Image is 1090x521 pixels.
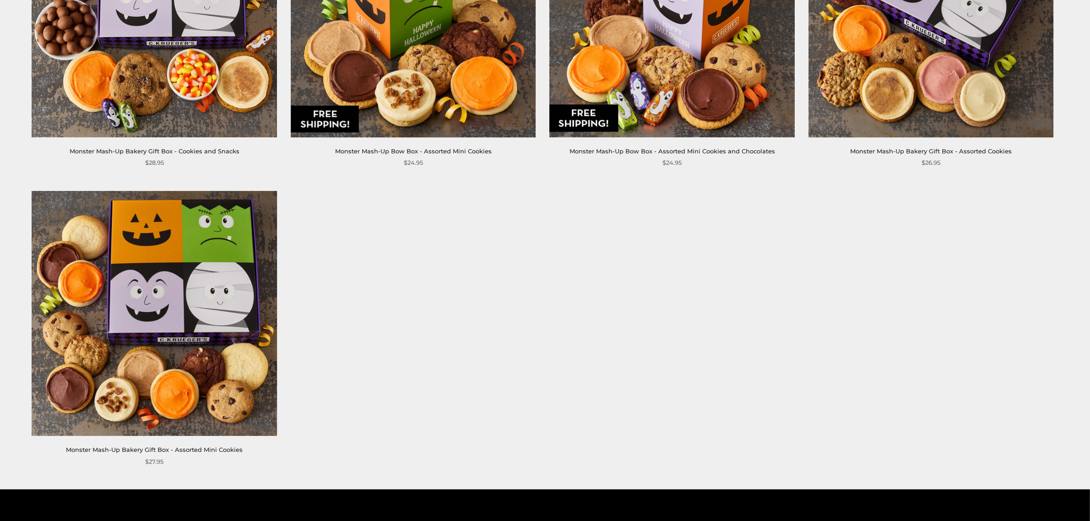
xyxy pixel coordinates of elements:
[70,147,239,155] a: Monster Mash-Up Bakery Gift Box - Cookies and Snacks
[145,457,163,467] span: $27.95
[335,147,492,155] a: Monster Mash-Up Bow Box - Assorted Mini Cookies
[662,158,682,168] span: $24.95
[66,446,243,453] a: Monster Mash-Up Bakery Gift Box - Assorted Mini Cookies
[145,158,164,168] span: $28.95
[404,158,423,168] span: $24.95
[850,147,1012,155] a: Monster Mash-Up Bakery Gift Box - Assorted Cookies
[922,158,940,168] span: $26.95
[32,191,277,436] img: Monster Mash-Up Bakery Gift Box - Assorted Mini Cookies
[569,147,775,155] a: Monster Mash-Up Bow Box - Assorted Mini Cookies and Chocolates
